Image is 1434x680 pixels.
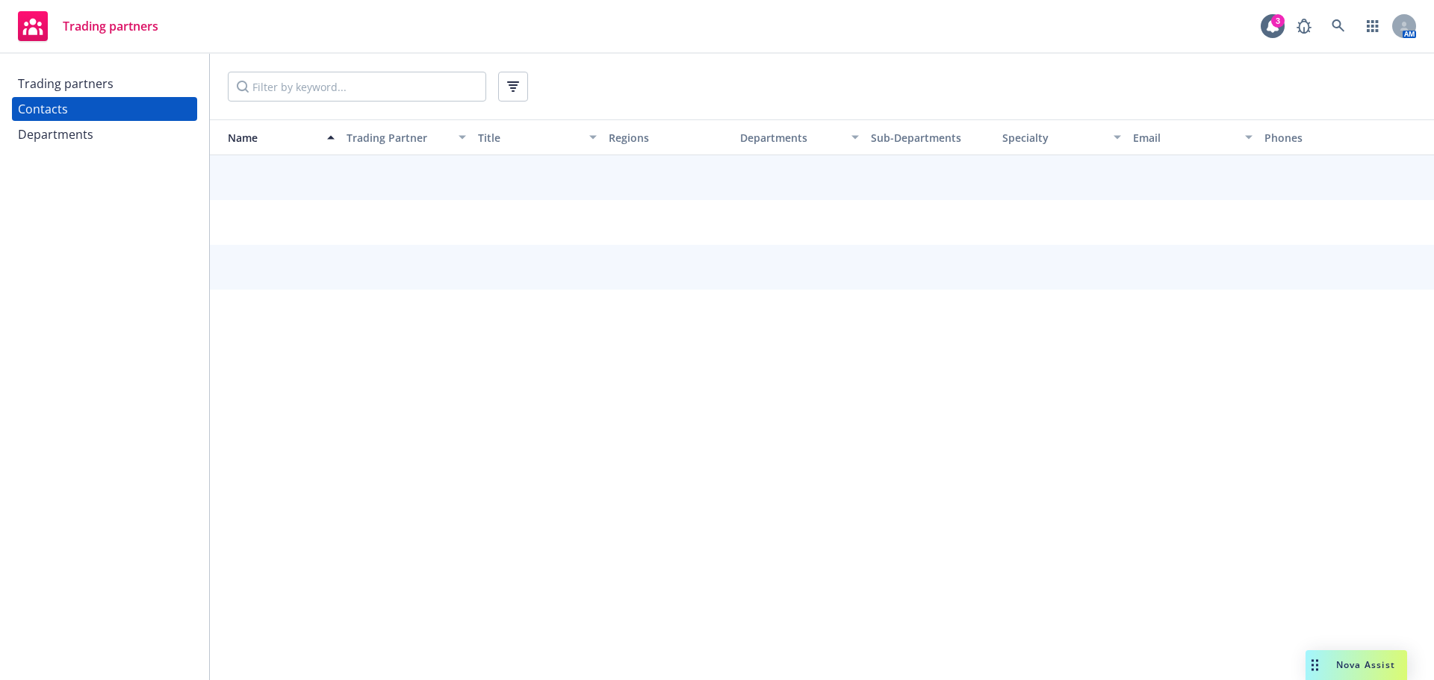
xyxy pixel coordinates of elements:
button: Trading Partner [341,119,471,155]
button: Title [472,119,603,155]
button: Name [210,119,341,155]
div: Departments [18,122,93,146]
a: Report a Bug [1289,11,1319,41]
div: Regions [609,130,727,146]
div: Trading Partner [347,130,449,146]
div: Departments [740,130,842,146]
a: Switch app [1358,11,1388,41]
a: Search [1323,11,1353,41]
div: Name [216,130,318,146]
button: Nova Assist [1306,650,1407,680]
button: Specialty [996,119,1127,155]
div: Phones [1264,130,1383,146]
span: Nova Assist [1336,658,1395,671]
button: Regions [603,119,733,155]
span: Trading partners [63,20,158,32]
button: Phones [1258,119,1389,155]
button: Departments [734,119,865,155]
div: Contacts [18,97,68,121]
button: Email [1127,119,1258,155]
div: Sub-Departments [871,130,990,146]
div: Title [478,130,580,146]
a: Trading partners [12,5,164,47]
a: Contacts [12,97,197,121]
div: Specialty [1002,130,1105,146]
div: Trading partners [18,72,114,96]
div: Drag to move [1306,650,1324,680]
div: 3 [1271,14,1285,28]
a: Departments [12,122,197,146]
div: Email [1133,130,1235,146]
a: Trading partners [12,72,197,96]
input: Filter by keyword... [228,72,486,102]
button: Sub-Departments [865,119,996,155]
